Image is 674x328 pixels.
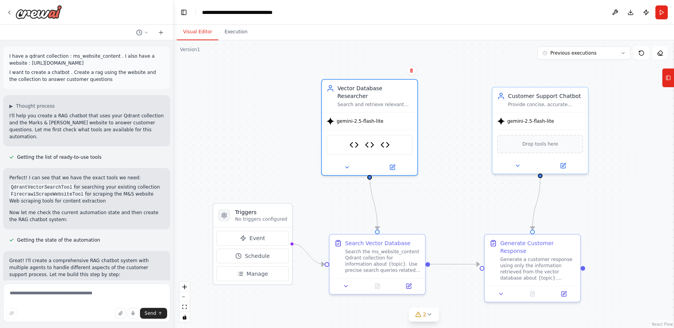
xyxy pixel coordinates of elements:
button: Send [140,308,167,319]
div: Vector Database Researcher [337,84,413,100]
p: Perfect! I can see that we have the exact tools we need: [9,174,164,181]
button: Improve this prompt [6,308,17,319]
p: No triggers configured [235,216,287,222]
button: zoom in [180,282,190,292]
div: Provide concise, accurate customer responses about {topic} by synthesizing information from vecto... [508,101,583,108]
g: Edge from ac2453f5-d823-47a5-9a55-d3373a81efb1 to 899cc818-40eb-4e49-9d6c-4043fb1d0ac3 [430,260,480,268]
span: 2 [423,311,427,318]
button: 2 [409,307,439,322]
span: Drop tools here [522,140,558,148]
div: Generate Customer Response [500,239,575,255]
button: Click to speak your automation idea [128,308,138,319]
div: Version 1 [180,46,200,53]
span: Schedule [245,252,270,260]
button: Schedule [216,249,289,263]
button: No output available [516,289,549,299]
span: ▶ [9,103,13,109]
span: gemini-2.5-flash-lite [337,118,384,124]
button: Open in side panel [550,289,577,299]
button: Open in side panel [370,163,414,172]
li: for searching your existing collection [9,184,164,191]
p: Now let me check the current automation state and then create the RAG chatbot system: [9,209,164,223]
button: ▶Thought process [9,103,55,109]
button: Delete node [406,65,416,76]
img: CustomQdrantSearchTool [365,140,374,149]
li: for scraping the M&S website [9,191,164,197]
div: Search and retrieve relevant information from the ms_website_content Qdrant collection to find th... [337,101,413,108]
img: Logo [16,5,62,19]
span: Previous executions [550,50,596,56]
span: Thought process [16,103,55,109]
g: Edge from triggers to ac2453f5-d823-47a5-9a55-d3373a81efb1 [291,240,325,268]
li: Web scraping tools for content extraction [9,197,164,204]
g: Edge from 17394c00-bba9-4e69-b051-9307c60e6e84 to ac2453f5-d823-47a5-9a55-d3373a81efb1 [366,172,381,230]
div: Vector Database ResearcherSearch and retrieve relevant information from the ms_website_content Qd... [321,79,418,176]
button: Previous executions [537,46,631,60]
button: Switch to previous chat [133,28,152,37]
button: Execution [218,24,254,40]
div: Search Vector Database [345,239,410,247]
g: Edge from 080ccc8c-a466-4a07-ba14-1208b87f6ca0 to 899cc818-40eb-4e49-9d6c-4043fb1d0ac3 [529,178,544,230]
button: Open in side panel [541,161,585,170]
a: React Flow attribution [652,322,673,326]
p: I want to create a chatbot . Create a rag using the website and the collection to answer customer... [9,69,164,83]
button: Hide left sidebar [178,7,189,18]
img: Custom Qdrant Search Tool [349,140,359,149]
div: Search Vector DatabaseSearch the ms_website_content Qdrant collection for information about {topi... [329,234,426,295]
code: FirecrawlScrapeWebsiteTool [9,191,85,198]
div: Search the ms_website_content Qdrant collection for information about {topic}. Use precise search... [345,249,420,273]
div: Generate a customer response using only the information retrieved from the vector database about ... [500,256,575,281]
button: zoom out [180,292,190,302]
h3: Triggers [235,208,287,216]
code: QdrantVectorSearchTool [9,184,74,191]
p: I'll help you create a RAG chatbot that uses your Qdrant collection and the Marks & [PERSON_NAME]... [9,112,164,140]
button: Event [216,231,289,246]
span: Manage [247,270,268,278]
button: No output available [361,282,394,291]
div: Generate Customer ResponseGenerate a customer response using only the information retrieved from ... [484,234,581,302]
button: Upload files [115,308,126,319]
button: Manage [216,266,289,281]
span: Send [145,310,156,316]
p: I have a qdrant collection : ms_website_content . I also have a website : [URL][DOMAIN_NAME] [9,53,164,67]
span: gemini-2.5-flash-lite [507,118,554,124]
button: toggle interactivity [180,312,190,322]
div: Customer Support ChatbotProvide concise, accurate customer responses about {topic} by synthesizin... [492,87,589,174]
span: Getting the state of the automation [17,237,100,243]
button: Visual Editor [177,24,218,40]
button: Open in side panel [395,282,422,291]
button: fit view [180,302,190,312]
nav: breadcrumb [202,9,273,16]
img: Qdrant Diagnostic Tool [380,140,390,149]
button: Start a new chat [155,28,167,37]
span: Event [249,234,265,242]
div: TriggersNo triggers configuredEventScheduleManage [213,203,293,285]
div: Customer Support Chatbot [508,92,583,100]
p: Great! I'll create a comprehensive RAG chatbot system with multiple agents to handle different as... [9,257,164,278]
div: React Flow controls [180,282,190,322]
span: Getting the list of ready-to-use tools [17,154,102,160]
